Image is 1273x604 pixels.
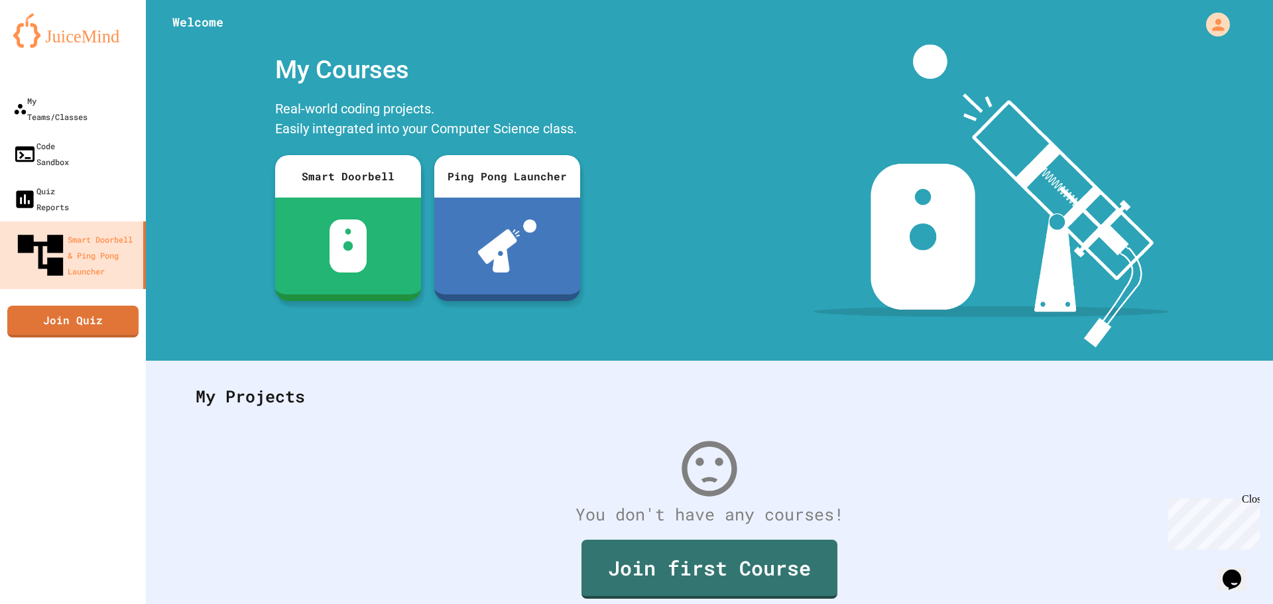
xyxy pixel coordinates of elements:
[182,371,1237,422] div: My Projects
[13,183,69,215] div: Quiz Reports
[269,44,587,95] div: My Courses
[275,155,421,198] div: Smart Doorbell
[7,306,139,337] a: Join Quiz
[13,228,138,282] div: Smart Doorbell & Ping Pong Launcher
[269,95,587,145] div: Real-world coding projects. Easily integrated into your Computer Science class.
[330,219,367,272] img: sdb-white.svg
[1217,551,1260,591] iframe: chat widget
[13,138,69,170] div: Code Sandbox
[1192,9,1233,40] div: My Account
[434,155,580,198] div: Ping Pong Launcher
[581,540,837,599] a: Join first Course
[1163,493,1260,550] iframe: chat widget
[13,13,133,48] img: logo-orange.svg
[814,44,1169,347] img: banner-image-my-projects.png
[13,93,88,125] div: My Teams/Classes
[478,219,537,272] img: ppl-with-ball.png
[182,502,1237,527] div: You don't have any courses!
[5,5,91,84] div: Chat with us now!Close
